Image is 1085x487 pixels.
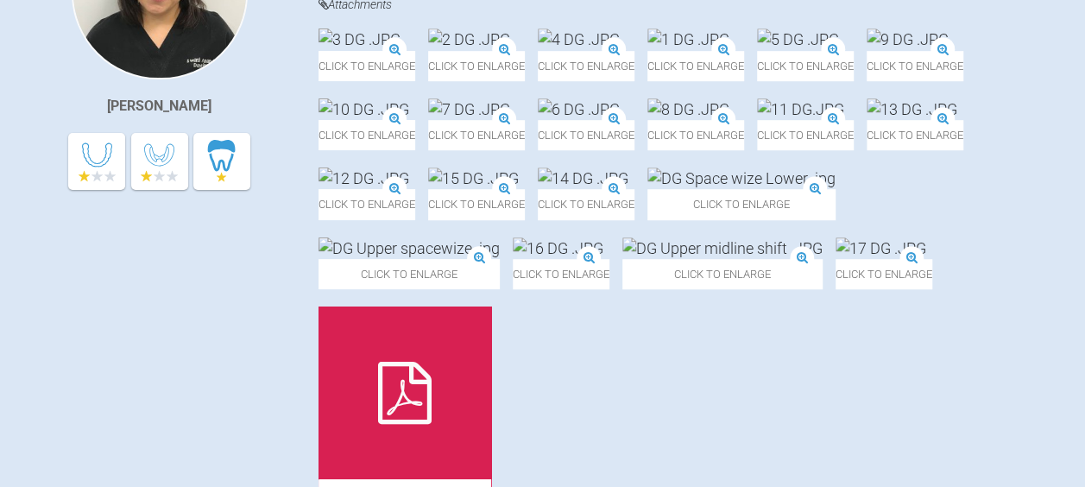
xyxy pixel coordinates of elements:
img: 6 DG .JPG [538,98,620,120]
img: 3 DG .JPG [319,28,401,50]
img: 1 DG .JPG [647,28,729,50]
span: Click to enlarge [538,120,634,150]
img: 17 DG .JPG [836,237,926,259]
img: 8 DG .JPG [647,98,729,120]
span: Click to enlarge [319,259,500,289]
span: Click to enlarge [319,120,415,150]
div: [PERSON_NAME] [107,95,211,117]
span: Click to enlarge [867,120,963,150]
img: 9 DG .JPG [867,28,949,50]
span: Click to enlarge [867,51,963,81]
span: Click to enlarge [428,120,525,150]
span: Click to enlarge [538,51,634,81]
img: 7 DG .JPG [428,98,510,120]
span: Click to enlarge [622,259,823,289]
span: Click to enlarge [757,51,854,81]
span: Click to enlarge [647,189,836,219]
span: Click to enlarge [647,51,744,81]
span: Click to enlarge [513,259,609,289]
img: 14 DG .JPG [538,168,628,189]
img: 10 DG .JPG [319,98,409,120]
img: 12 DG .JPG [319,168,409,189]
img: DG Upper midline shift .JPG [622,237,823,259]
img: 16 DG .JPG [513,237,603,259]
img: 2 DG .JPG [428,28,510,50]
img: DG Upper spacewize .jpg [319,237,500,259]
span: Click to enlarge [538,189,634,219]
span: Click to enlarge [428,189,525,219]
img: 5 DG .JPG [757,28,839,50]
span: Click to enlarge [319,51,415,81]
img: 15 DG .JPG [428,168,519,189]
span: Click to enlarge [647,120,744,150]
span: Click to enlarge [319,189,415,219]
img: 4 DG .JPG [538,28,620,50]
img: DG Space wize Lower .jpg [647,168,836,189]
img: 11 DG.JPG [757,98,844,120]
span: Click to enlarge [836,259,932,289]
span: Click to enlarge [757,120,854,150]
img: 13 DG .JPG [867,98,957,120]
span: Click to enlarge [428,51,525,81]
